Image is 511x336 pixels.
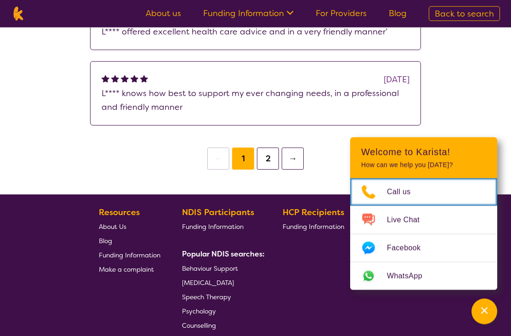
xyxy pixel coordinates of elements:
[182,290,261,304] a: Speech Therapy
[182,304,261,319] a: Psychology
[350,137,497,290] div: Channel Menu
[182,293,231,302] span: Speech Therapy
[182,207,254,218] b: NDIS Participants
[99,234,160,248] a: Blog
[146,8,181,19] a: About us
[232,148,254,170] button: 1
[102,87,409,114] p: L**** knows how best to support my ever changing needs, in a professional and friendly manner
[471,299,497,325] button: Channel Menu
[102,25,409,39] p: L**** offered excellent health care advice and in a very friendly manner’
[282,148,304,170] button: →
[435,8,494,19] span: Back to search
[99,266,154,274] span: Make a complaint
[316,8,367,19] a: For Providers
[283,220,344,234] a: Funding Information
[99,207,140,218] b: Resources
[182,279,234,287] span: [MEDICAL_DATA]
[182,262,261,276] a: Behaviour Support
[182,322,216,330] span: Counselling
[283,223,344,231] span: Funding Information
[11,7,25,21] img: Karista logo
[121,75,129,83] img: fullstar
[182,308,216,316] span: Psychology
[99,251,160,260] span: Funding Information
[283,207,344,218] b: HCP Recipients
[182,250,265,259] b: Popular NDIS searches:
[182,265,238,273] span: Behaviour Support
[182,223,244,231] span: Funding Information
[361,147,486,158] h2: Welcome to Karista!
[387,185,422,199] span: Call us
[99,223,126,231] span: About Us
[131,75,138,83] img: fullstar
[257,148,279,170] button: 2
[387,241,432,255] span: Facebook
[182,276,261,290] a: [MEDICAL_DATA]
[99,248,160,262] a: Funding Information
[207,148,229,170] button: ←
[99,262,160,277] a: Make a complaint
[182,220,261,234] a: Funding Information
[111,75,119,83] img: fullstar
[387,213,431,227] span: Live Chat
[361,161,486,169] p: How can we help you [DATE]?
[389,8,407,19] a: Blog
[384,73,409,87] div: [DATE]
[99,237,112,245] span: Blog
[350,178,497,290] ul: Choose channel
[429,6,500,21] a: Back to search
[99,220,160,234] a: About Us
[350,262,497,290] a: Web link opens in a new tab.
[387,269,433,283] span: WhatsApp
[203,8,294,19] a: Funding Information
[182,319,261,333] a: Counselling
[140,75,148,83] img: fullstar
[102,75,109,83] img: fullstar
